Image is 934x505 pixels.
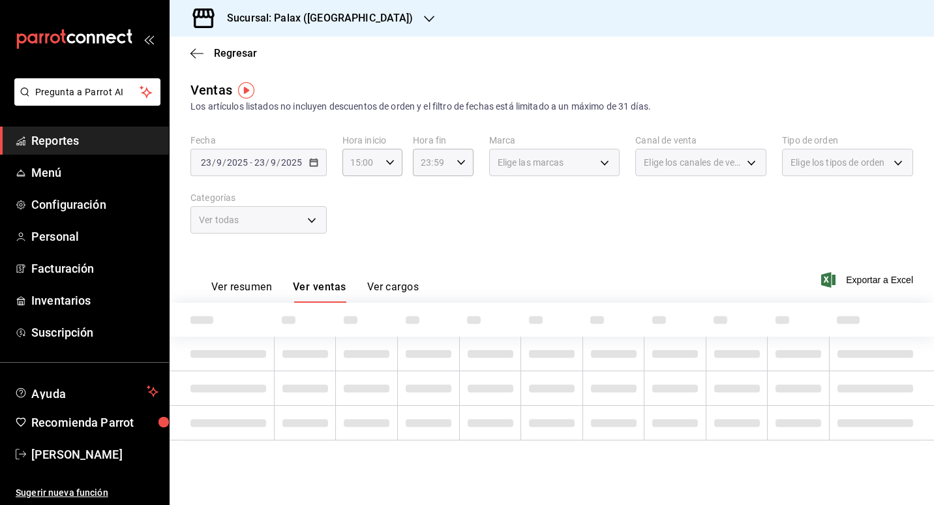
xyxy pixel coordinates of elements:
button: Ver ventas [293,281,346,303]
span: / [212,157,216,168]
input: -- [254,157,265,168]
input: -- [216,157,222,168]
button: Pregunta a Parrot AI [14,78,160,106]
font: Personal [31,230,79,243]
input: ---- [280,157,303,168]
label: Canal de venta [635,136,766,145]
input: ---- [226,157,249,168]
font: Facturación [31,262,94,275]
label: Fecha [190,136,327,145]
div: Los artículos listados no incluyen descuentos de orden y el filtro de fechas está limitado a un m... [190,100,913,114]
span: Ver todas [199,213,239,226]
font: Sugerir nueva función [16,487,108,498]
span: Elige los canales de venta [644,156,742,169]
font: Menú [31,166,62,179]
input: -- [270,157,277,168]
a: Pregunta a Parrot AI [9,95,160,108]
label: Hora inicio [342,136,402,145]
label: Tipo de orden [782,136,913,145]
span: Elige los tipos de orden [791,156,884,169]
font: Ver resumen [211,281,272,294]
font: Inventarios [31,294,91,307]
span: / [277,157,280,168]
span: Regresar [214,47,257,59]
font: Exportar a Excel [846,275,913,285]
label: Categorías [190,193,327,202]
span: Pregunta a Parrot AI [35,85,140,99]
span: / [222,157,226,168]
span: Ayuda [31,384,142,399]
label: Hora fin [413,136,473,145]
img: Marcador de información sobre herramientas [238,82,254,99]
h3: Sucursal: Palax ([GEOGRAPHIC_DATA]) [217,10,414,26]
span: Elige las marcas [498,156,564,169]
span: / [265,157,269,168]
font: Recomienda Parrot [31,416,134,429]
button: open_drawer_menu [143,34,154,44]
button: Exportar a Excel [824,272,913,288]
font: [PERSON_NAME] [31,448,123,461]
label: Marca [489,136,620,145]
font: Configuración [31,198,106,211]
button: Regresar [190,47,257,59]
div: Ventas [190,80,232,100]
font: Reportes [31,134,79,147]
input: -- [200,157,212,168]
div: Pestañas de navegación [211,281,419,303]
font: Suscripción [31,326,93,339]
span: - [250,157,252,168]
button: Ver cargos [367,281,419,303]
